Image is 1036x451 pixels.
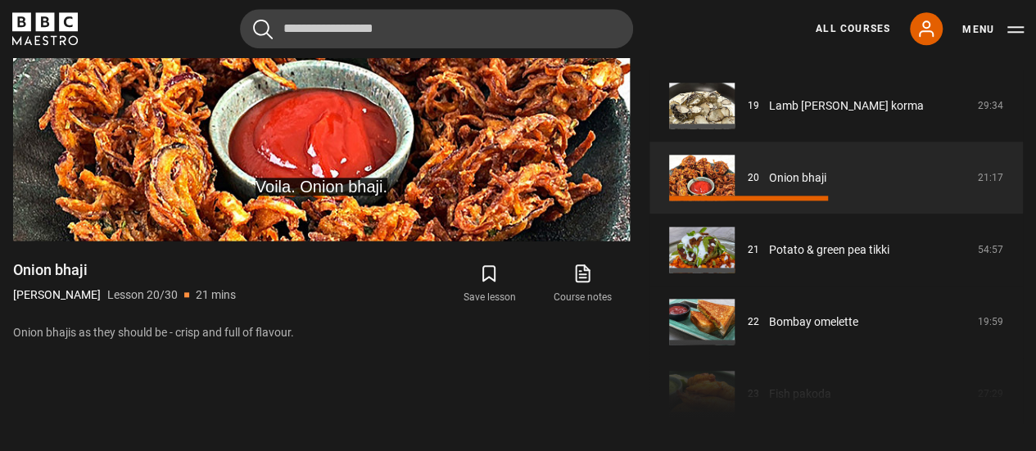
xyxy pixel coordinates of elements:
button: Submit the search query [253,19,273,39]
p: [PERSON_NAME] [13,286,101,304]
p: Lesson 20/30 [107,286,178,304]
a: All Courses [816,21,890,36]
svg: BBC Maestro [12,12,78,45]
input: Search [240,9,633,48]
a: Course notes [536,260,630,308]
a: Lamb [PERSON_NAME] korma [769,97,924,115]
a: Onion bhaji [769,169,826,187]
h1: Onion bhaji [13,260,236,280]
p: 21 mins [196,286,236,304]
button: Toggle navigation [962,21,1024,38]
a: Bombay omelette [769,313,858,331]
a: Potato & green pea tikki [769,241,889,259]
button: Save lesson [442,260,536,308]
p: Onion bhajis as they should be - crisp and full of flavour. [13,324,630,341]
